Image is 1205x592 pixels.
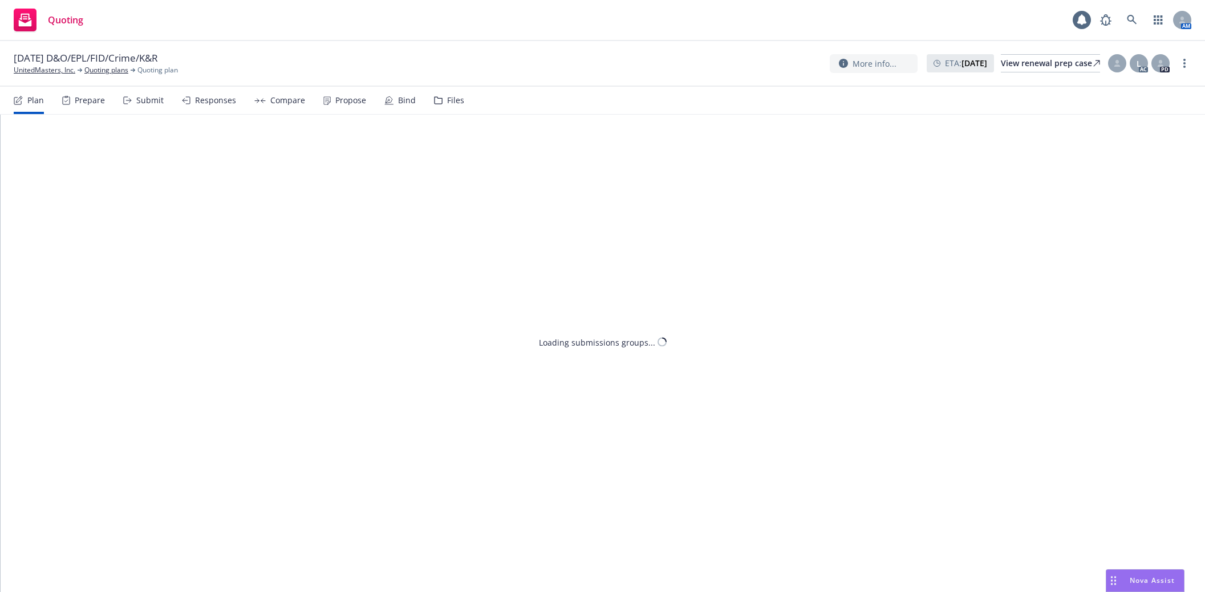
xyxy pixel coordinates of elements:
strong: [DATE] [961,58,987,68]
span: More info... [853,58,896,70]
a: Report a Bug [1094,9,1117,31]
button: More info... [830,54,918,73]
a: Search [1121,9,1143,31]
div: Files [447,96,464,105]
a: Switch app [1147,9,1170,31]
div: Responses [195,96,236,105]
span: Nova Assist [1130,575,1175,585]
div: Plan [27,96,44,105]
span: Quoting [48,15,83,25]
div: Submit [136,96,164,105]
div: Loading submissions groups... [539,336,655,348]
span: ETA : [945,57,987,69]
span: [DATE] D&O/EPL/FID/Crime/K&R [14,51,158,65]
a: Quoting [9,4,88,36]
a: more [1178,56,1191,70]
div: Compare [270,96,305,105]
div: View renewal prep case [1001,55,1100,72]
span: Quoting plan [137,65,178,75]
div: Propose [335,96,366,105]
a: UnitedMasters, Inc. [14,65,75,75]
div: Drag to move [1106,570,1121,591]
a: Quoting plans [84,65,128,75]
span: L [1137,58,1141,70]
a: View renewal prep case [1001,54,1100,72]
div: Bind [398,96,416,105]
button: Nova Assist [1106,569,1184,592]
div: Prepare [75,96,105,105]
